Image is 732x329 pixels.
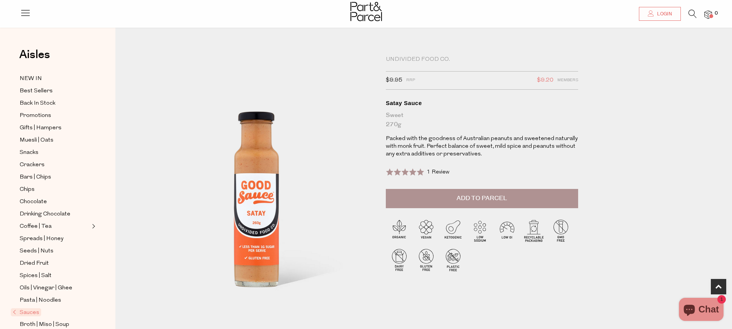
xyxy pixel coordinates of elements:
span: Seeds | Nuts [20,247,53,256]
span: RRP [406,75,415,85]
span: 0 [713,10,720,17]
span: 1 Review [427,169,449,175]
img: Part&Parcel [350,2,382,21]
a: Chips [20,185,90,194]
a: Pasta | Noodles [20,296,90,305]
span: Spices | Salt [20,271,52,281]
p: Packed with the goodness of Australian peanuts and sweetened naturally with monk fruit. Perfect b... [386,135,578,158]
a: NEW IN [20,74,90,84]
a: Spices | Salt [20,271,90,281]
a: Drinking Chocolate [20,209,90,219]
a: Coffee | Tea [20,222,90,231]
a: Chocolate [20,197,90,207]
span: Chocolate [20,197,47,207]
button: Add to Parcel [386,189,578,208]
a: Bars | Chips [20,172,90,182]
div: Sweet 270g [386,111,578,129]
a: 0 [704,10,712,18]
span: Add to Parcel [457,194,507,203]
a: Sauces [13,308,90,317]
span: Drinking Chocolate [20,210,70,219]
a: Muesli | Oats [20,135,90,145]
inbox-online-store-chat: Shopify online store chat [677,298,726,323]
img: P_P-ICONS-Live_Bec_V11_Vegan.svg [413,217,440,244]
a: Snacks [20,148,90,157]
span: Dried Fruit [20,259,49,268]
span: Best Sellers [20,87,53,96]
span: Bars | Chips [20,173,51,182]
img: P_P-ICONS-Live_Bec_V11_Organic.svg [386,217,413,244]
span: Chips [20,185,35,194]
a: Best Sellers [20,86,90,96]
a: Login [639,7,681,21]
span: $9.95 [386,75,402,85]
a: Aisles [19,49,50,68]
img: P_P-ICONS-Live_Bec_V11_Low_Sodium.svg [467,217,494,244]
span: Crackers [20,160,45,170]
a: Oils | Vinegar | Ghee [20,283,90,293]
div: Satay Sauce [386,99,578,107]
span: Members [557,75,578,85]
span: Back In Stock [20,99,55,108]
span: Coffee | Tea [20,222,52,231]
img: P_P-ICONS-Live_Bec_V11_Dairy_Free.svg [386,246,413,273]
span: Login [655,11,672,17]
div: Undivided Food Co. [386,56,578,63]
a: Back In Stock [20,99,90,108]
span: Snacks [20,148,38,157]
span: Muesli | Oats [20,136,53,145]
img: P_P-ICONS-Live_Bec_V11_Ketogenic.svg [440,217,467,244]
a: Spreads | Honey [20,234,90,244]
span: Promotions [20,111,51,120]
span: Pasta | Noodles [20,296,61,305]
span: Spreads | Honey [20,234,63,244]
img: P_P-ICONS-Live_Bec_V11_GMO_Free.svg [547,217,574,244]
span: $9.20 [537,75,554,85]
img: P_P-ICONS-Live_Bec_V11_Plastic_Free.svg [440,246,467,273]
img: P_P-ICONS-Live_Bec_V11_Gluten_Free.svg [413,246,440,273]
span: Gifts | Hampers [20,124,62,133]
a: Seeds | Nuts [20,246,90,256]
a: Dried Fruit [20,259,90,268]
button: Expand/Collapse Coffee | Tea [90,222,95,231]
a: Gifts | Hampers [20,123,90,133]
span: Oils | Vinegar | Ghee [20,284,72,293]
span: Aisles [19,46,50,63]
img: P_P-ICONS-Live_Bec_V11_Low_Gi.svg [494,217,520,244]
a: Promotions [20,111,90,120]
span: NEW IN [20,74,42,84]
a: Crackers [20,160,90,170]
span: Sauces [11,308,41,316]
img: P_P-ICONS-Live_Bec_V11_Recyclable_Packaging.svg [520,217,547,244]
